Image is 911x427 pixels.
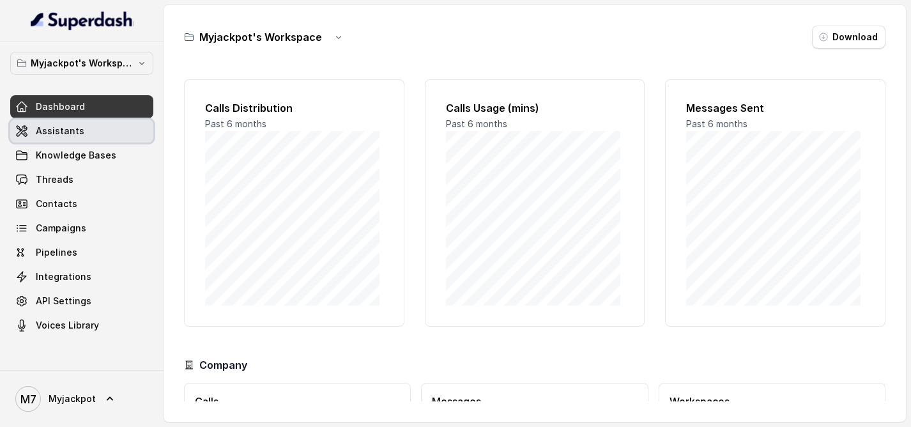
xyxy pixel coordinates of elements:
a: Threads [10,168,153,191]
span: Integrations [36,270,91,283]
h2: Calls Usage (mins) [446,100,624,116]
a: API Settings [10,290,153,313]
span: Threads [36,173,73,186]
span: Contacts [36,198,77,210]
h2: Messages Sent [686,100,864,116]
span: Assistants [36,125,84,137]
a: Campaigns [10,217,153,240]
span: Past 6 months [205,118,266,129]
a: Integrations [10,265,153,288]
button: Myjackpot's Workspace [10,52,153,75]
a: Voices Library [10,314,153,337]
h3: Calls [195,394,400,409]
span: Dashboard [36,100,85,113]
h3: Company [199,357,247,373]
span: Past 6 months [446,118,507,129]
span: Past 6 months [686,118,747,129]
h3: Myjackpot's Workspace [199,29,322,45]
h3: Messages [432,394,637,409]
a: Dashboard [10,95,153,118]
span: Myjackpot [49,392,96,405]
span: API Settings [36,295,91,307]
span: Campaigns [36,222,86,235]
span: Voices Library [36,319,99,332]
a: Pipelines [10,241,153,264]
text: M7 [20,392,36,406]
span: Pipelines [36,246,77,259]
a: Knowledge Bases [10,144,153,167]
span: Knowledge Bases [36,149,116,162]
a: Contacts [10,192,153,215]
h3: Workspaces [670,394,875,409]
button: Download [812,26,885,49]
a: Assistants [10,120,153,143]
a: Myjackpot [10,381,153,417]
p: Myjackpot's Workspace [31,56,133,71]
h2: Calls Distribution [205,100,383,116]
img: light.svg [31,10,134,31]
